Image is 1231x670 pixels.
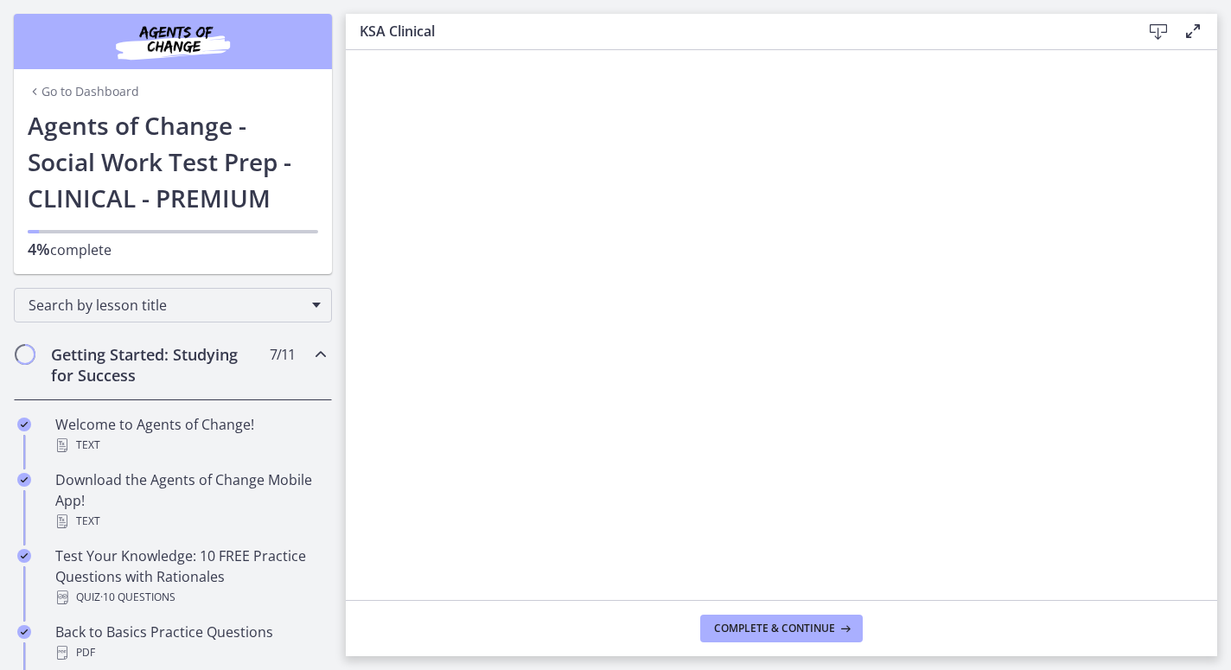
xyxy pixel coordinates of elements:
div: Back to Basics Practice Questions [55,622,325,663]
div: Download the Agents of Change Mobile App! [55,469,325,532]
a: Go to Dashboard [28,83,139,100]
button: Complete & continue [700,615,863,642]
span: 4% [28,239,50,259]
i: Completed [17,473,31,487]
span: Complete & continue [714,622,835,635]
i: Completed [17,549,31,563]
div: Text [55,511,325,532]
h1: Agents of Change - Social Work Test Prep - CLINICAL - PREMIUM [28,107,318,216]
i: Completed [17,625,31,639]
div: PDF [55,642,325,663]
div: Text [55,435,325,456]
span: · 10 Questions [100,587,175,608]
div: Test Your Knowledge: 10 FREE Practice Questions with Rationales [55,546,325,608]
i: Completed [17,418,31,431]
img: Agents of Change [69,21,277,62]
h2: Getting Started: Studying for Success [51,344,262,386]
div: Welcome to Agents of Change! [55,414,325,456]
span: 7 / 11 [270,344,295,365]
span: Search by lesson title [29,296,303,315]
div: Search by lesson title [14,288,332,322]
div: Quiz [55,587,325,608]
p: complete [28,239,318,260]
h3: KSA Clinical [360,21,1113,41]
